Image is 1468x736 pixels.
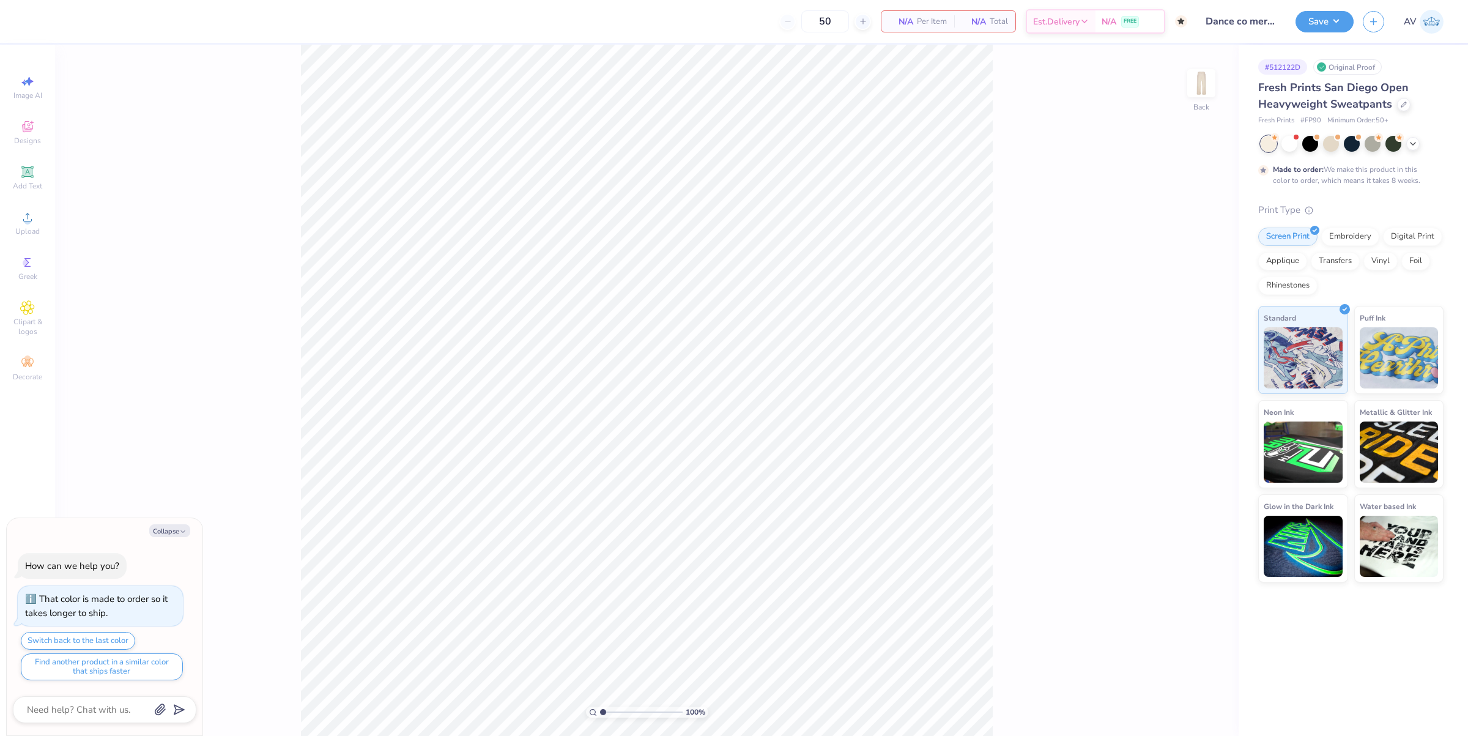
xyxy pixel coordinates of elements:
[1311,252,1360,270] div: Transfers
[1420,10,1444,34] img: Aargy Velasco
[1360,516,1439,577] img: Water based Ink
[990,15,1008,28] span: Total
[1196,9,1286,34] input: Untitled Design
[1258,203,1444,217] div: Print Type
[686,707,705,718] span: 100 %
[1327,116,1388,126] span: Minimum Order: 50 +
[1102,15,1116,28] span: N/A
[801,10,849,32] input: – –
[1258,228,1318,246] div: Screen Print
[1300,116,1321,126] span: # FP90
[1321,228,1379,246] div: Embroidery
[13,91,42,100] span: Image AI
[25,560,119,572] div: How can we help you?
[1363,252,1398,270] div: Vinyl
[1193,102,1209,113] div: Back
[1383,228,1442,246] div: Digital Print
[25,593,168,619] div: That color is made to order so it takes longer to ship.
[1189,71,1214,95] img: Back
[1264,311,1296,324] span: Standard
[1258,59,1307,75] div: # 512122D
[14,136,41,146] span: Designs
[1273,165,1324,174] strong: Made to order:
[1273,164,1423,186] div: We make this product in this color to order, which means it takes 8 weeks.
[1360,500,1416,513] span: Water based Ink
[1264,516,1343,577] img: Glow in the Dark Ink
[1264,327,1343,388] img: Standard
[1258,80,1409,111] span: Fresh Prints San Diego Open Heavyweight Sweatpants
[1360,327,1439,388] img: Puff Ink
[1360,311,1385,324] span: Puff Ink
[962,15,986,28] span: N/A
[1313,59,1382,75] div: Original Proof
[13,181,42,191] span: Add Text
[917,15,947,28] span: Per Item
[1404,10,1444,34] a: AV
[1401,252,1430,270] div: Foil
[1360,422,1439,483] img: Metallic & Glitter Ink
[1404,15,1417,29] span: AV
[1360,406,1432,418] span: Metallic & Glitter Ink
[1124,17,1136,26] span: FREE
[1264,500,1333,513] span: Glow in the Dark Ink
[1258,116,1294,126] span: Fresh Prints
[13,372,42,382] span: Decorate
[1264,406,1294,418] span: Neon Ink
[1264,422,1343,483] img: Neon Ink
[1258,277,1318,295] div: Rhinestones
[6,317,49,336] span: Clipart & logos
[1033,15,1080,28] span: Est. Delivery
[15,226,40,236] span: Upload
[1258,252,1307,270] div: Applique
[149,524,190,537] button: Collapse
[1296,11,1354,32] button: Save
[21,632,135,650] button: Switch back to the last color
[18,272,37,281] span: Greek
[21,653,183,680] button: Find another product in a similar color that ships faster
[889,15,913,28] span: N/A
